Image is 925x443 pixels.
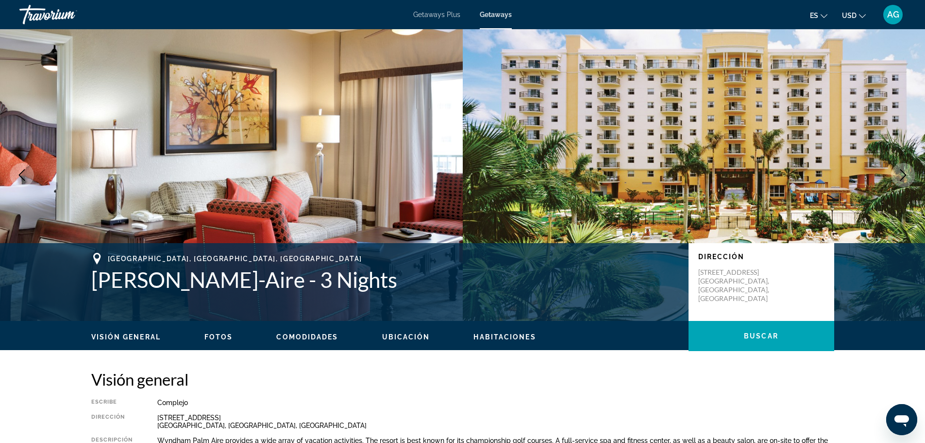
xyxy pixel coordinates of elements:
[413,11,460,18] a: Getaways Plus
[91,333,161,341] button: Visión general
[891,163,915,187] button: Next image
[108,255,362,263] span: [GEOGRAPHIC_DATA], [GEOGRAPHIC_DATA], [GEOGRAPHIC_DATA]
[19,2,117,27] a: Travorium
[276,333,338,341] button: Comodidades
[473,333,536,341] button: Habitaciones
[698,253,824,261] p: Dirección
[810,8,827,22] button: Change language
[91,267,679,292] h1: [PERSON_NAME]-Aire - 3 Nights
[10,163,34,187] button: Previous image
[480,11,512,18] a: Getaways
[689,321,834,351] button: Buscar
[382,333,430,341] button: Ubicación
[887,10,899,19] span: AG
[204,333,233,341] span: Fotos
[886,404,917,435] iframe: Button to launch messaging window
[91,399,133,407] div: Escribe
[473,333,536,341] span: Habitaciones
[810,12,818,19] span: es
[842,12,857,19] span: USD
[91,333,161,341] span: Visión general
[382,333,430,341] span: Ubicación
[842,8,866,22] button: Change currency
[91,414,133,429] div: Dirección
[880,4,906,25] button: User Menu
[91,370,834,389] h2: Visión general
[157,399,834,407] div: Complejo
[698,268,776,303] p: [STREET_ADDRESS] [GEOGRAPHIC_DATA], [GEOGRAPHIC_DATA], [GEOGRAPHIC_DATA]
[744,332,778,340] span: Buscar
[204,333,233,341] button: Fotos
[157,414,834,429] div: [STREET_ADDRESS] [GEOGRAPHIC_DATA], [GEOGRAPHIC_DATA], [GEOGRAPHIC_DATA]
[276,333,338,341] span: Comodidades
